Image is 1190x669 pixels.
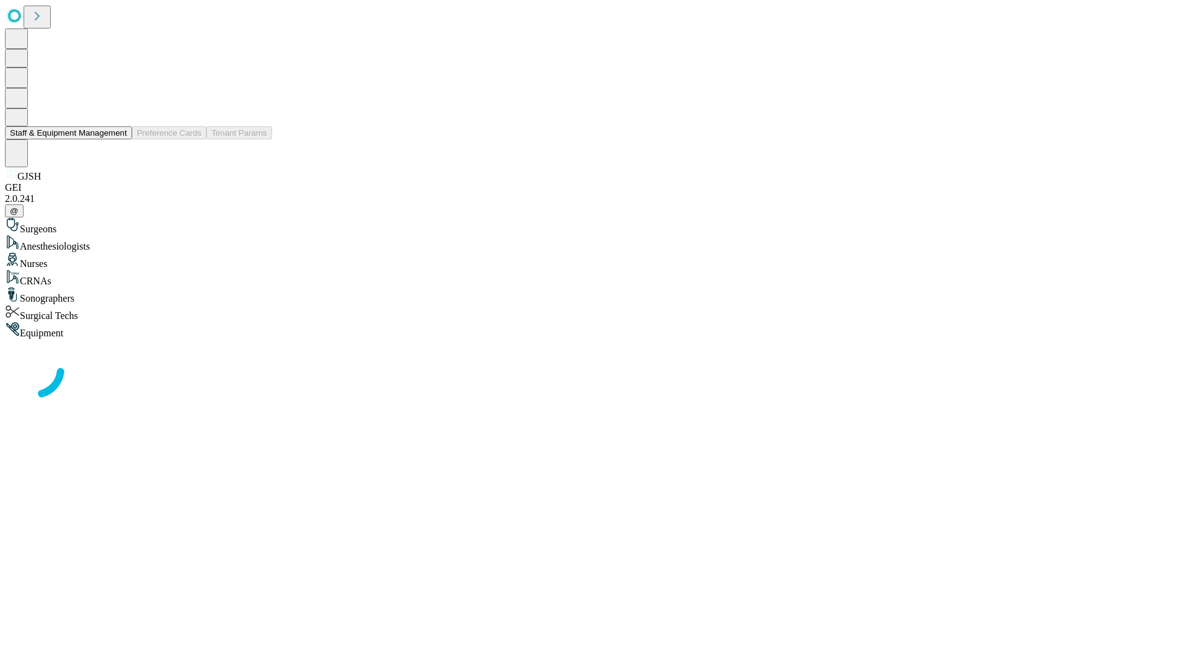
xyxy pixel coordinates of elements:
[5,287,1185,304] div: Sonographers
[5,217,1185,235] div: Surgeons
[5,126,132,139] button: Staff & Equipment Management
[132,126,206,139] button: Preference Cards
[5,252,1185,269] div: Nurses
[5,182,1185,193] div: GEI
[5,269,1185,287] div: CRNAs
[17,171,41,181] span: GJSH
[5,204,24,217] button: @
[5,304,1185,321] div: Surgical Techs
[5,193,1185,204] div: 2.0.241
[10,206,19,216] span: @
[5,235,1185,252] div: Anesthesiologists
[5,321,1185,339] div: Equipment
[206,126,272,139] button: Tenant Params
